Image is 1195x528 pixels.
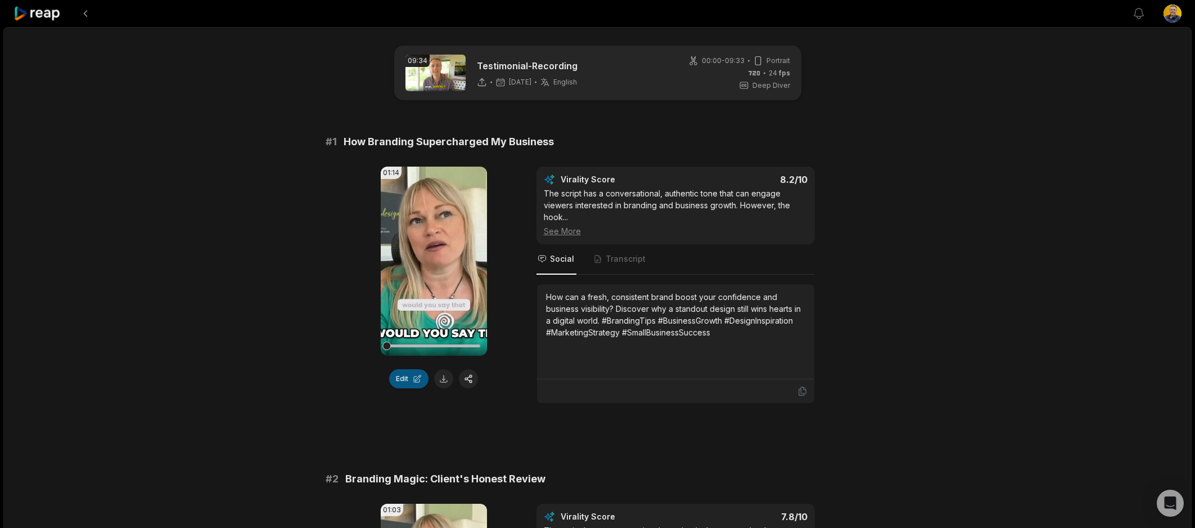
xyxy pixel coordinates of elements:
[536,244,815,275] nav: Tabs
[702,56,745,66] span: 00:00 - 09:33
[344,134,554,150] span: How Branding Supercharged My Business
[345,471,545,487] span: Branding Magic: Client's Honest Review
[779,69,790,77] span: fps
[326,471,339,487] span: # 2
[1157,490,1184,517] div: Open Intercom Messenger
[544,225,808,237] div: See More
[769,68,790,78] span: 24
[546,291,805,338] div: How can a fresh, consistent brand boost your confidence and business visibility? Discover why a s...
[477,59,578,73] p: Testimonial-Recording
[544,187,808,237] div: The script has a conversational, authentic tone that can engage viewers interested in branding an...
[606,253,646,265] span: Transcript
[561,174,682,185] div: Virality Score
[550,253,574,265] span: Social
[509,78,531,87] span: [DATE]
[553,78,577,87] span: English
[687,174,808,185] div: 8.2 /10
[561,511,682,522] div: Virality Score
[687,511,808,522] div: 7.8 /10
[389,369,429,388] button: Edit
[766,56,790,66] span: Portrait
[752,80,790,91] span: Deep Diver
[326,134,337,150] span: # 1
[381,167,487,356] video: Your browser does not support mp4 format.
[405,55,430,67] div: 09:34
